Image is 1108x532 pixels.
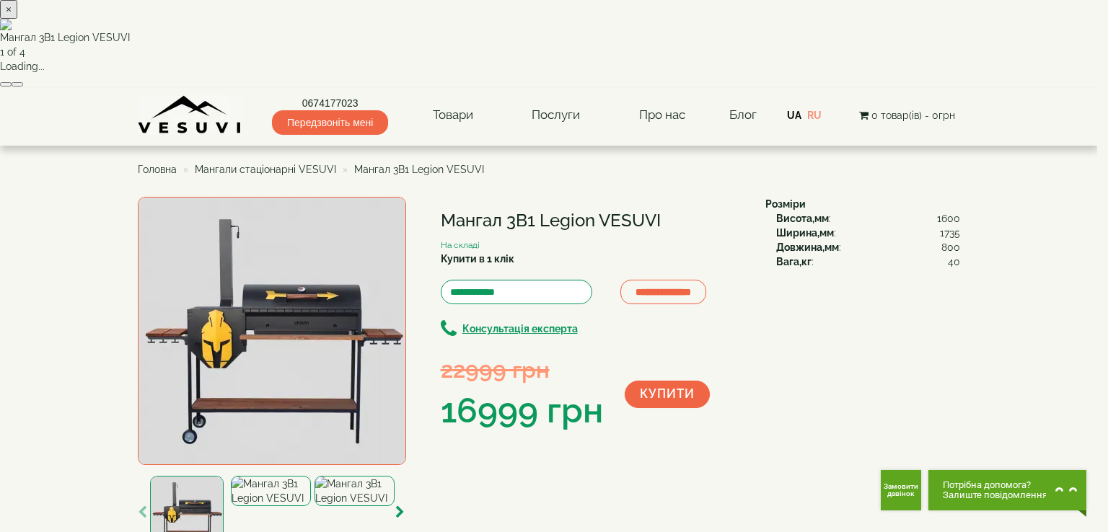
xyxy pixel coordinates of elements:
div: : [776,240,960,254]
span: 1735 [940,226,960,240]
span: Передзвоніть мені [272,110,388,135]
b: Довжина,мм [776,241,839,253]
b: Вага,кг [776,256,812,267]
b: Ширина,мм [776,227,834,239]
a: 0674177023 [272,96,388,110]
img: Завод VESUVI [138,95,242,135]
b: Розміри [765,198,806,210]
div: : [776,211,960,226]
span: 0 товар(ів) - 0грн [871,110,955,121]
a: UA [787,110,801,121]
label: Купити в 1 клік [441,252,514,266]
span: Замовити дзвінок [881,483,921,497]
h1: Мангал 3В1 Legion VESUVI [441,211,744,230]
button: Купити [625,381,710,408]
a: RU [807,110,822,121]
a: Головна [138,164,177,175]
span: 40 [948,254,960,269]
button: 0 товар(ів) - 0грн [855,107,959,123]
a: Про нас [625,99,700,132]
img: Мангал 3В1 Legion VESUVI [231,476,311,506]
a: Товари [418,99,488,132]
span: 800 [941,240,960,254]
div: : [776,254,960,269]
img: Мангал 3В1 Legion VESUVI [138,197,406,465]
div: 22999 грн [441,353,603,386]
button: Get Call button [881,470,921,510]
div: 16999 грн [441,386,603,435]
div: : [776,226,960,240]
a: Послуги [517,99,594,132]
b: Висота,мм [776,213,829,224]
span: Мангал 3В1 Legion VESUVI [354,164,484,175]
small: На складі [441,240,480,250]
button: Next (Right arrow key) [12,82,23,87]
span: Залиште повідомлення [943,490,1047,500]
a: Блог [729,107,757,122]
span: Потрібна допомога? [943,480,1047,490]
span: 1600 [937,211,960,226]
a: Мангали стаціонарні VESUVI [195,164,336,175]
button: Chat button [928,470,1086,510]
img: Мангал 3В1 Legion VESUVI [315,476,395,506]
b: Консультація експерта [462,323,578,334]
